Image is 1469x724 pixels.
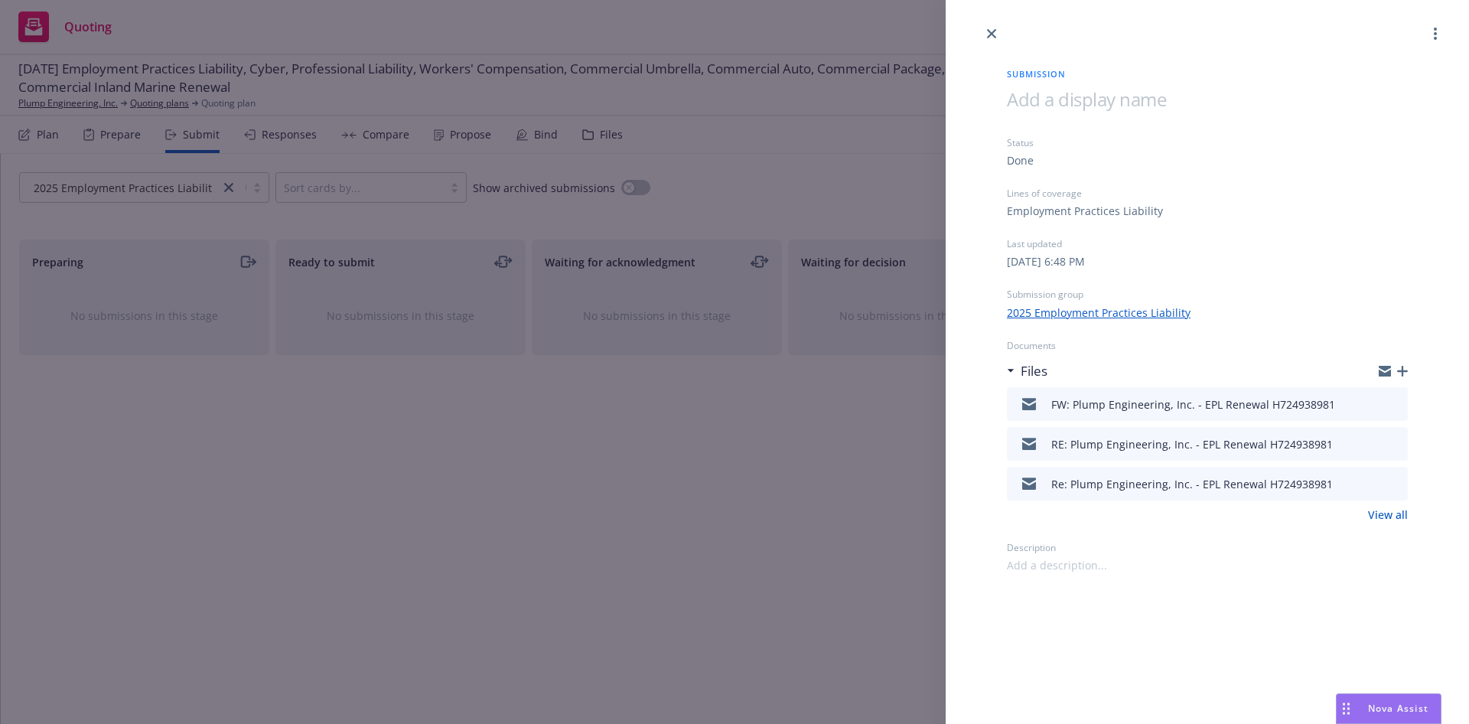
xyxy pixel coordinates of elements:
div: FW: Plump Engineering, Inc. - EPL Renewal H724938981 [1051,396,1335,413]
div: RE: Plump Engineering, Inc. - EPL Renewal H724938981 [1051,436,1333,452]
div: Files [1007,361,1047,381]
div: Done [1007,152,1034,168]
div: Submission group [1007,288,1408,301]
a: View all [1368,507,1408,523]
a: close [982,24,1001,43]
div: Lines of coverage [1007,187,1408,200]
div: Employment Practices Liability [1007,203,1163,219]
div: [DATE] 6:48 PM [1007,253,1085,269]
span: Submission [1007,67,1408,80]
button: preview file [1388,395,1402,413]
a: more [1426,24,1445,43]
div: Drag to move [1337,694,1356,723]
div: Documents [1007,339,1408,352]
div: Status [1007,136,1408,149]
div: Description [1007,541,1408,554]
span: Nova Assist [1368,702,1428,715]
div: Re: Plump Engineering, Inc. - EPL Renewal H724938981 [1051,476,1333,492]
button: preview file [1388,475,1402,493]
h3: Files [1021,361,1047,381]
a: 2025 Employment Practices Liability [1007,305,1191,321]
button: Nova Assist [1336,693,1441,724]
button: download file [1363,475,1376,493]
div: Last updated [1007,237,1408,250]
button: preview file [1388,435,1402,453]
button: download file [1363,435,1376,453]
button: download file [1363,395,1376,413]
